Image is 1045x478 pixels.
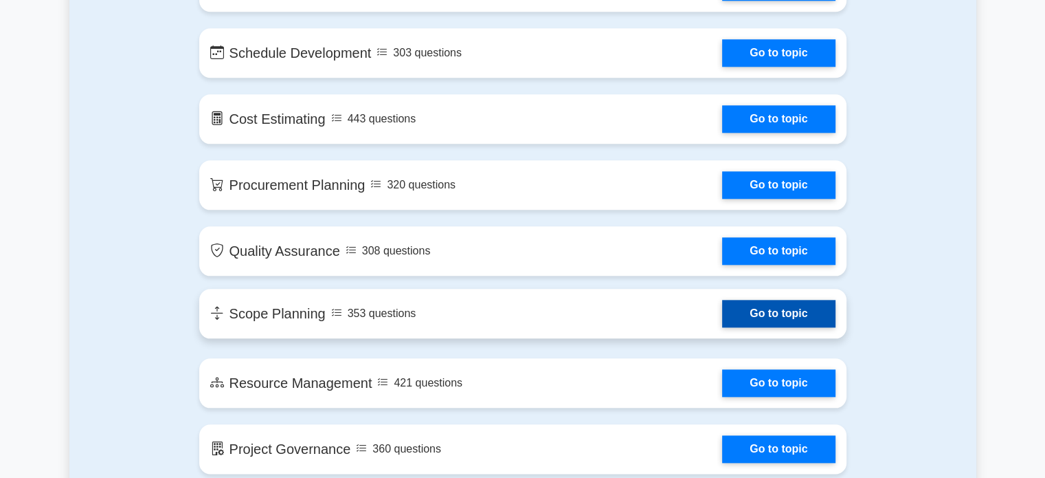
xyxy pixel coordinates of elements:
[722,435,835,463] a: Go to topic
[722,39,835,67] a: Go to topic
[722,171,835,199] a: Go to topic
[722,105,835,133] a: Go to topic
[722,300,835,327] a: Go to topic
[722,237,835,265] a: Go to topic
[722,369,835,397] a: Go to topic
